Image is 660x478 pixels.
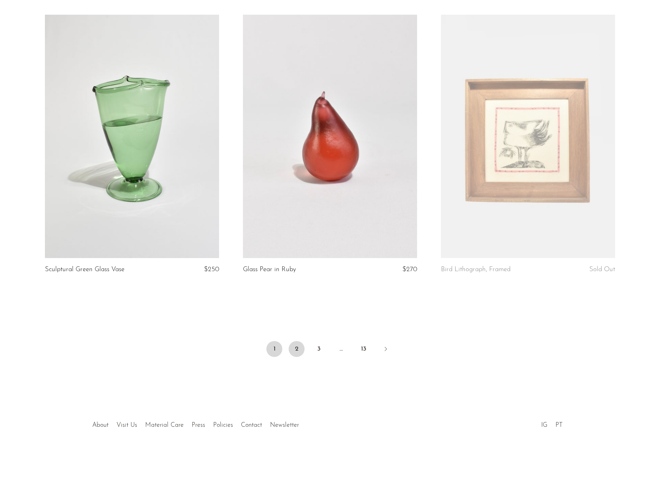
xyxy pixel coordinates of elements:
a: PT [555,422,563,428]
a: Bird Lithograph, Framed [441,266,511,273]
a: Glass Pear in Ruby [243,266,296,273]
a: Contact [241,422,262,428]
a: 3 [311,341,327,357]
a: Next [378,341,394,358]
a: Material Care [145,422,184,428]
a: 2 [289,341,305,357]
ul: Quick links [88,416,303,431]
a: Sculptural Green Glass Vase [45,266,124,273]
a: Visit Us [116,422,137,428]
a: About [92,422,109,428]
ul: Social Medias [537,416,567,431]
a: 13 [355,341,371,357]
span: $250 [204,266,219,273]
a: Press [192,422,205,428]
a: IG [541,422,547,428]
span: 1 [266,341,282,357]
a: Policies [213,422,233,428]
span: … [333,341,349,357]
span: $270 [402,266,417,273]
span: Sold Out [589,266,615,273]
